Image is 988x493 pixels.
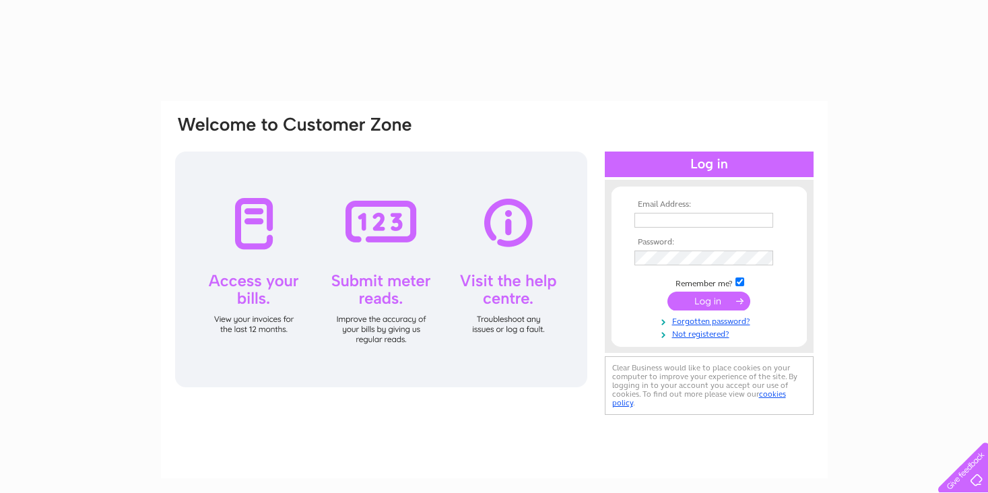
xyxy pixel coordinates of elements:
th: Email Address: [631,200,787,209]
div: Clear Business would like to place cookies on your computer to improve your experience of the sit... [605,356,814,415]
td: Remember me? [631,275,787,289]
a: Forgotten password? [634,314,787,327]
a: Not registered? [634,327,787,339]
a: cookies policy [612,389,786,407]
th: Password: [631,238,787,247]
input: Submit [667,292,750,310]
